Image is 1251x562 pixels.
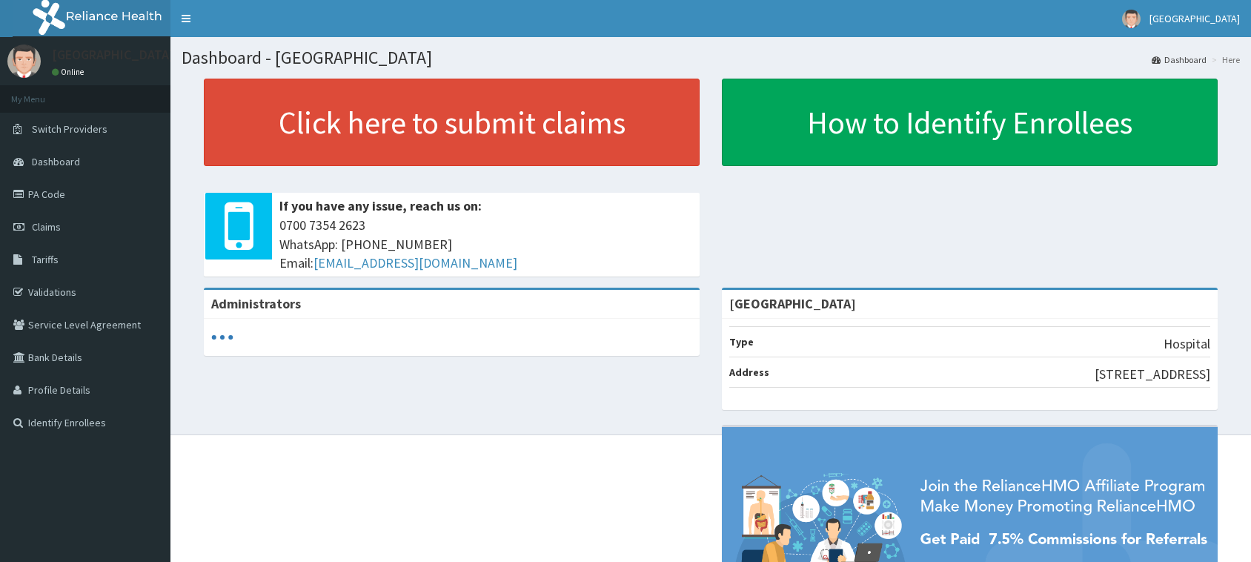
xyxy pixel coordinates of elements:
p: [STREET_ADDRESS] [1095,365,1210,384]
b: Administrators [211,295,301,312]
span: Dashboard [32,155,80,168]
p: Hospital [1164,334,1210,354]
span: [GEOGRAPHIC_DATA] [1149,12,1240,25]
b: If you have any issue, reach us on: [279,197,482,214]
svg: audio-loading [211,326,233,348]
a: Click here to submit claims [204,79,700,166]
span: Switch Providers [32,122,107,136]
b: Type [729,335,754,348]
b: Address [729,366,769,379]
li: Here [1208,53,1240,66]
img: User Image [1122,10,1141,28]
img: User Image [7,44,41,78]
a: How to Identify Enrollees [722,79,1218,166]
a: [EMAIL_ADDRESS][DOMAIN_NAME] [313,254,517,271]
strong: [GEOGRAPHIC_DATA] [729,295,856,312]
a: Dashboard [1152,53,1207,66]
span: 0700 7354 2623 WhatsApp: [PHONE_NUMBER] Email: [279,216,692,273]
span: Claims [32,220,61,234]
h1: Dashboard - [GEOGRAPHIC_DATA] [182,48,1240,67]
a: Online [52,67,87,77]
p: [GEOGRAPHIC_DATA] [52,48,174,62]
span: Tariffs [32,253,59,266]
